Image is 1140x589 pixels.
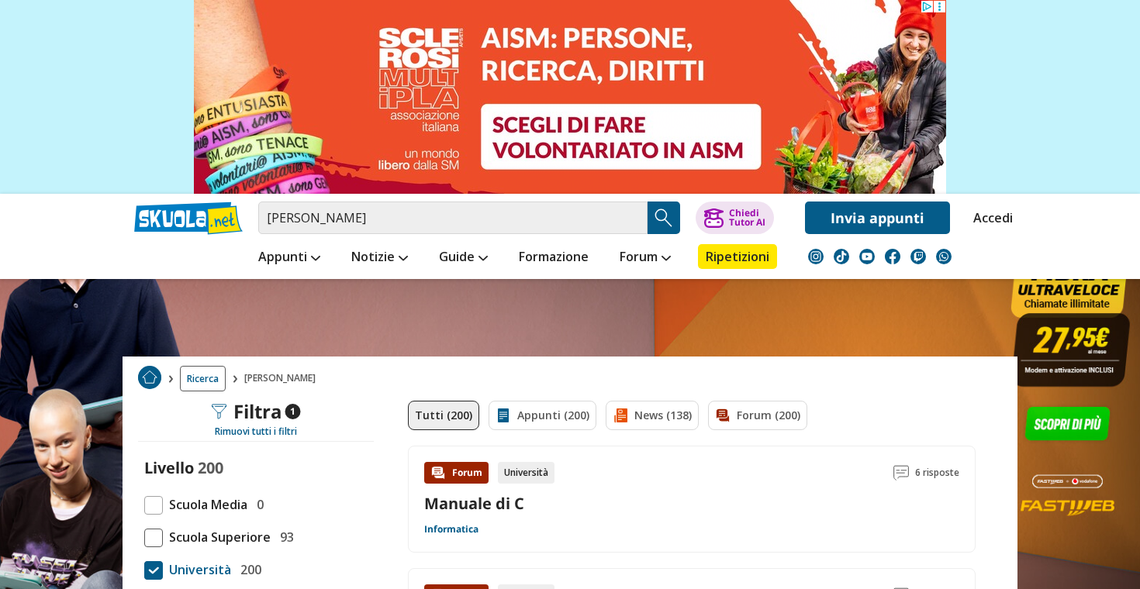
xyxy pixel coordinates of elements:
img: Cerca appunti, riassunti o versioni [652,206,675,229]
img: News filtro contenuto [613,408,628,423]
a: Forum (200) [708,401,807,430]
a: Tutti (200) [408,401,479,430]
img: WhatsApp [936,249,952,264]
a: Notizie [347,244,412,272]
img: facebook [885,249,900,264]
label: Livello [144,457,194,478]
img: twitch [910,249,926,264]
span: 200 [234,560,261,580]
img: instagram [808,249,824,264]
a: News (138) [606,401,699,430]
button: Search Button [648,201,680,234]
input: Cerca appunti, riassunti o versioni [258,201,648,234]
span: Scuola Superiore [163,527,271,547]
img: Commenti lettura [893,465,909,480]
a: Home [138,366,161,391]
a: Ripetizioni [698,244,777,269]
span: 6 risposte [915,462,959,484]
a: Appunti (200) [489,401,596,430]
span: 200 [198,457,223,478]
div: Rimuovi tutti i filtri [138,425,374,438]
span: Università [163,560,231,580]
span: [PERSON_NAME] [244,366,322,391]
span: 93 [274,527,294,547]
div: Università [498,462,554,484]
a: Ricerca [180,366,226,391]
a: Informatica [424,523,478,536]
a: Manuale di C [424,493,524,514]
a: Appunti [254,244,324,272]
span: Scuola Media [163,494,247,515]
img: Forum filtro contenuto [715,408,731,423]
span: 0 [250,494,264,515]
div: Chiedi Tutor AI [729,208,765,227]
a: Guide [435,244,492,272]
a: Forum [616,244,675,272]
span: 1 [285,404,301,419]
a: Accedi [973,201,1006,234]
div: Forum [424,462,489,484]
button: ChiediTutor AI [696,201,774,234]
a: Formazione [515,244,592,272]
img: tiktok [834,249,849,264]
img: Appunti filtro contenuto [496,408,511,423]
img: Home [138,366,161,389]
img: Forum contenuto [430,465,446,480]
a: Invia appunti [805,201,950,234]
img: youtube [859,249,875,264]
img: Filtra filtri mobile [212,404,227,419]
div: Filtra [212,401,301,422]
